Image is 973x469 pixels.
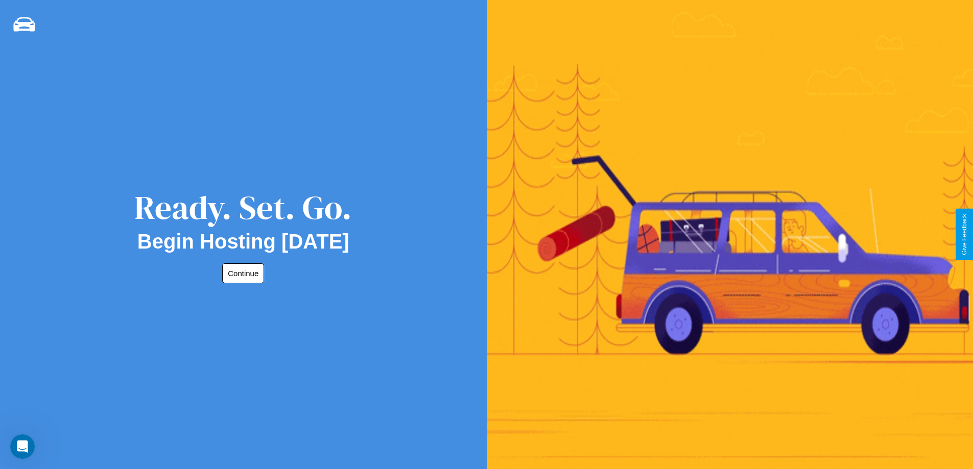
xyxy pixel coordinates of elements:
iframe: Intercom live chat [10,434,35,459]
button: Continue [222,263,264,283]
div: Ready. Set. Go. [134,185,352,230]
div: Give Feedback [961,214,968,255]
h2: Begin Hosting [DATE] [137,230,349,253]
